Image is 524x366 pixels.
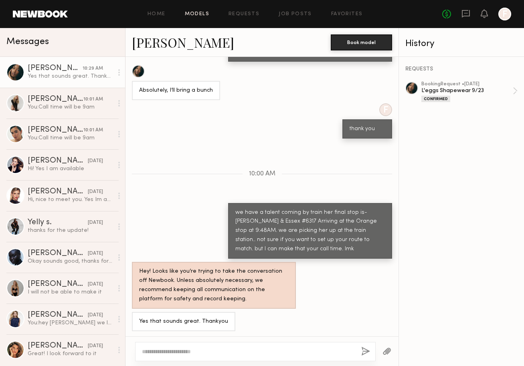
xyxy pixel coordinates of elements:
div: Yes that sounds great. Thankyou [28,72,113,80]
div: [DATE] [88,312,103,319]
div: Hi! Yes I am available [28,165,113,173]
div: thanks for the update! [28,227,113,234]
div: [PERSON_NAME] [28,64,83,72]
div: Confirmed [421,96,450,102]
a: Models [185,12,209,17]
div: 10:01 AM [83,127,103,134]
div: [PERSON_NAME] [28,280,88,288]
span: 10:00 AM [249,171,275,177]
div: [DATE] [88,250,103,257]
a: F [498,8,511,20]
div: [PERSON_NAME] [28,249,88,257]
div: You: hey [PERSON_NAME] we love your look, I am casting a photo/video shoot for the brand L'eggs f... [28,319,113,327]
div: History [405,39,518,48]
div: [PERSON_NAME] [28,157,88,165]
div: [DATE] [88,188,103,196]
div: L'eggs Shapewear 9/23 [421,87,513,95]
div: [PERSON_NAME] [28,188,88,196]
div: Great! I look forward to it [28,350,113,358]
a: Requests [229,12,259,17]
div: I will not be able to make it [28,288,113,296]
div: [DATE] [88,281,103,288]
a: Book model [331,38,392,45]
a: Job Posts [279,12,312,17]
div: Hey! Looks like you’re trying to take the conversation off Newbook. Unless absolutely necessary, ... [139,267,289,304]
div: REQUESTS [405,66,518,72]
div: [PERSON_NAME] [28,126,83,134]
div: [PERSON_NAME] [28,342,88,350]
div: thank you [350,125,385,134]
div: Yes that sounds great. Thankyou [139,317,228,326]
div: Hi, nice to meet you. Yes Im available. Also, my Instagram is @meggirll. Thank you! [28,196,113,203]
a: bookingRequest •[DATE]L'eggs Shapewear 9/23Confirmed [421,82,518,102]
div: [PERSON_NAME] [28,311,88,319]
div: booking Request • [DATE] [421,82,513,87]
div: You: Call time will be 9am [28,134,113,142]
div: You: Call time will be 9am [28,103,113,111]
div: Yelly s. [28,219,88,227]
div: [DATE] [88,342,103,350]
div: [PERSON_NAME] [28,95,83,103]
div: [DATE] [88,157,103,165]
span: Messages [6,37,49,46]
div: 10:29 AM [83,65,103,72]
div: Okay sounds good, thanks for the update! [28,257,113,265]
a: Home [148,12,166,17]
a: [PERSON_NAME] [132,34,234,51]
a: Favorites [331,12,363,17]
div: [DATE] [88,219,103,227]
div: 10:01 AM [83,96,103,103]
div: we have a talent coming by train her final stop is- [PERSON_NAME] & Essex #6317 Arriving at the O... [235,208,385,254]
div: Absolutely, I’ll bring a bunch [139,86,213,95]
button: Book model [331,34,392,50]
